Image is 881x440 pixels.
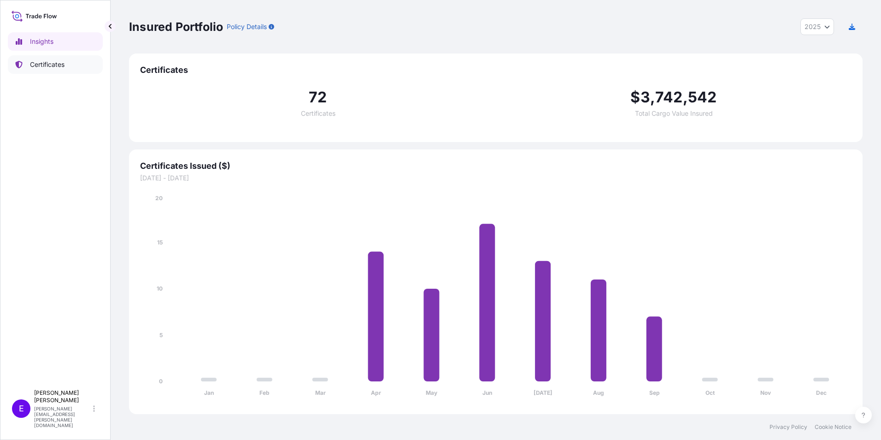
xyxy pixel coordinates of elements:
[482,389,492,396] tspan: Jun
[34,406,91,428] p: [PERSON_NAME][EMAIL_ADDRESS][PERSON_NAME][DOMAIN_NAME]
[805,22,821,31] span: 2025
[688,90,717,105] span: 542
[683,90,688,105] span: ,
[315,389,326,396] tspan: Mar
[309,90,327,105] span: 72
[655,90,683,105] span: 742
[19,404,24,413] span: E
[204,389,214,396] tspan: Jan
[800,18,834,35] button: Year Selector
[8,55,103,74] a: Certificates
[155,195,163,202] tspan: 20
[157,285,163,292] tspan: 10
[301,110,335,117] span: Certificates
[159,378,163,385] tspan: 0
[34,389,91,404] p: [PERSON_NAME] [PERSON_NAME]
[371,389,381,396] tspan: Apr
[650,90,655,105] span: ,
[593,389,604,396] tspan: Aug
[259,389,270,396] tspan: Feb
[30,60,65,69] p: Certificates
[760,389,771,396] tspan: Nov
[157,239,163,246] tspan: 15
[140,65,852,76] span: Certificates
[630,90,640,105] span: $
[705,389,715,396] tspan: Oct
[640,90,650,105] span: 3
[534,389,552,396] tspan: [DATE]
[129,19,223,34] p: Insured Portfolio
[635,110,713,117] span: Total Cargo Value Insured
[227,22,267,31] p: Policy Details
[426,389,438,396] tspan: May
[816,389,827,396] tspan: Dec
[649,389,660,396] tspan: Sep
[30,37,53,46] p: Insights
[140,173,852,183] span: [DATE] - [DATE]
[140,161,852,172] span: Certificates Issued ($)
[159,332,163,339] tspan: 5
[769,423,807,431] a: Privacy Policy
[815,423,852,431] a: Cookie Notice
[8,32,103,51] a: Insights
